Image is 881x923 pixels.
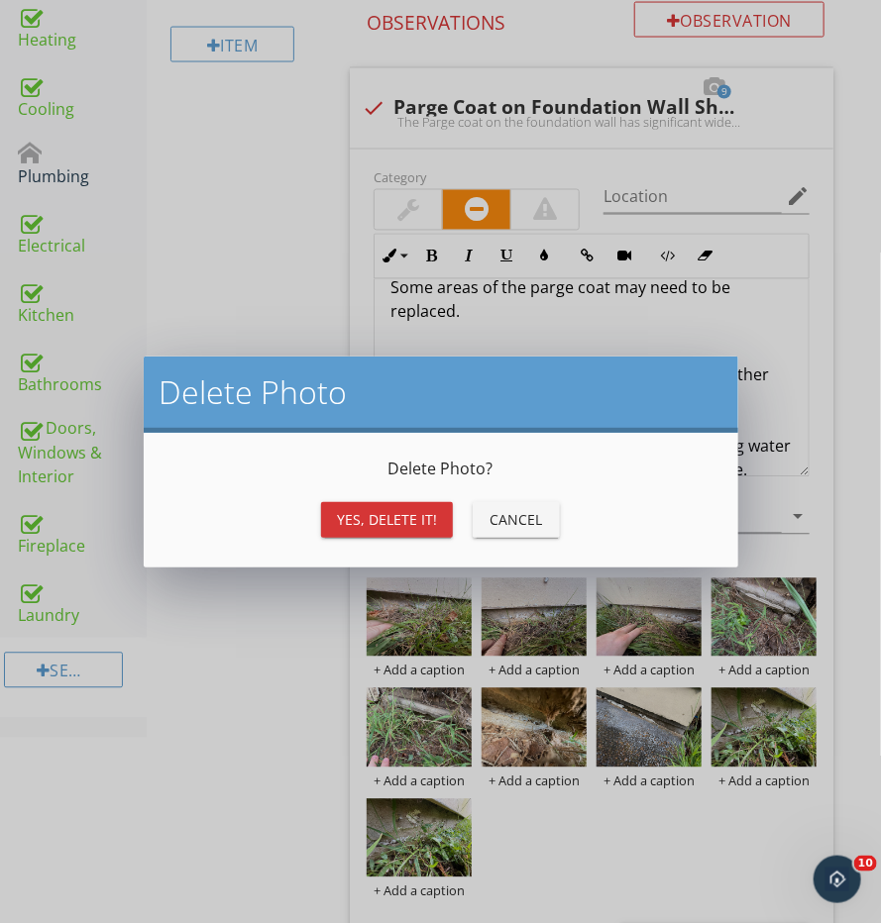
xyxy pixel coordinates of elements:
[321,502,453,538] button: Yes, Delete it!
[337,509,437,530] div: Yes, Delete it!
[489,509,544,530] div: Cancel
[473,502,560,538] button: Cancel
[854,856,877,872] span: 10
[167,457,715,480] p: Delete Photo ?
[160,372,722,412] h2: Delete Photo
[814,856,861,903] iframe: Intercom live chat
